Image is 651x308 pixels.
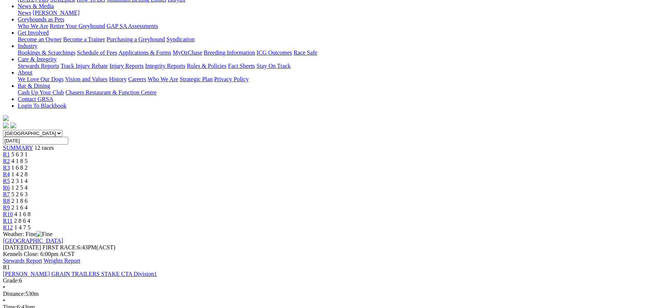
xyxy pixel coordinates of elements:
[11,165,28,171] span: 1 6 8 2
[256,49,292,56] a: ICG Outcomes
[11,184,28,191] span: 1 2 5 4
[3,178,10,184] a: R5
[228,63,255,69] a: Fact Sheets
[3,277,19,284] span: Grade:
[11,171,28,177] span: 1 4 2 8
[166,36,194,42] a: Syndication
[214,76,249,82] a: Privacy Policy
[173,49,202,56] a: MyOzChase
[145,63,185,69] a: Integrity Reports
[18,10,31,16] a: News
[3,137,68,145] input: Select date
[42,244,77,250] span: FIRST RACE:
[10,122,16,128] img: twitter.svg
[107,36,165,42] a: Purchasing a Greyhound
[18,76,648,83] div: About
[3,165,10,171] a: R3
[3,264,10,270] span: R1
[18,49,75,56] a: Bookings & Scratchings
[3,204,10,211] a: R9
[3,257,42,264] a: Stewards Report
[18,49,648,56] div: Industry
[3,158,10,164] a: R2
[18,36,648,43] div: Get Involved
[18,36,62,42] a: Become an Owner
[3,284,5,290] span: •
[77,49,117,56] a: Schedule of Fees
[3,231,52,237] span: Weather: Fine
[18,83,50,89] a: Bar & Dining
[3,277,648,284] div: 6
[11,191,28,197] span: 5 2 6 3
[109,63,144,69] a: Injury Reports
[18,96,53,102] a: Contact GRSA
[3,291,648,297] div: 530m
[3,151,10,158] a: R1
[3,244,41,250] span: [DATE]
[3,198,10,204] a: R8
[18,3,54,9] a: News & Media
[18,69,32,76] a: About
[3,211,13,217] span: R10
[204,49,255,56] a: Breeding Information
[18,43,37,49] a: Industry
[18,63,59,69] a: Stewards Reports
[3,271,157,277] a: [PERSON_NAME] GRAIN TRAILERS STAKE CTA Division1
[293,49,317,56] a: Race Safe
[14,218,30,224] span: 2 8 6 4
[44,257,80,264] a: Weights Report
[3,115,9,121] img: logo-grsa-white.png
[11,151,28,158] span: 5 6 3 1
[63,36,105,42] a: Become a Trainer
[3,251,648,257] div: Kennels Close: 6:00pm ACST
[3,171,10,177] a: R4
[50,23,105,29] a: Retire Your Greyhound
[18,10,648,16] div: News & Media
[3,238,63,244] a: [GEOGRAPHIC_DATA]
[118,49,171,56] a: Applications & Forms
[14,224,31,231] span: 1 4 7 5
[107,23,158,29] a: GAP SA Assessments
[61,63,108,69] a: Track Injury Rebate
[36,231,52,238] img: Fine
[11,198,28,204] span: 2 1 8 6
[65,89,156,96] a: Chasers Restaurant & Function Centre
[256,63,290,69] a: Stay On Track
[11,158,28,164] span: 4 1 8 5
[18,16,64,23] a: Greyhounds as Pets
[3,184,10,191] a: R6
[3,224,13,231] a: R12
[18,89,64,96] a: Cash Up Your Club
[3,218,13,224] a: R11
[18,103,66,109] a: Login To Blackbook
[42,244,116,250] span: 6:43PM(ACST)
[3,291,25,297] span: Distance:
[32,10,79,16] a: [PERSON_NAME]
[18,23,648,30] div: Greyhounds as Pets
[18,63,648,69] div: Care & Integrity
[128,76,146,82] a: Careers
[3,191,10,197] a: R7
[3,297,5,304] span: •
[3,244,22,250] span: [DATE]
[18,56,57,62] a: Care & Integrity
[11,178,28,184] span: 2 3 1 4
[18,30,49,36] a: Get Involved
[187,63,227,69] a: Rules & Policies
[11,204,28,211] span: 2 1 6 4
[65,76,107,82] a: Vision and Values
[18,76,63,82] a: We Love Our Dogs
[34,145,54,151] span: 12 races
[18,89,648,96] div: Bar & Dining
[3,122,9,128] img: facebook.svg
